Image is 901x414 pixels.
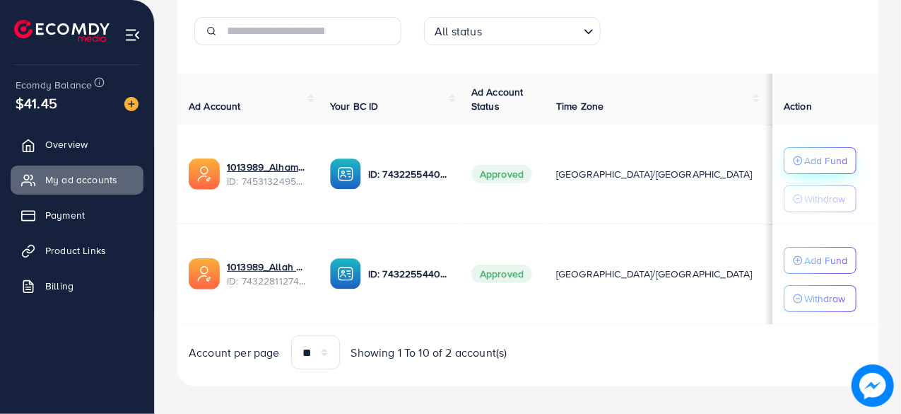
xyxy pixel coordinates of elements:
[45,208,85,222] span: Payment
[804,290,845,307] p: Withdraw
[227,174,307,188] span: ID: 7453132495568388113
[330,159,361,190] img: ic-ba-acc.ded83a64.svg
[368,166,449,183] p: ID: 7432255440681041937
[227,160,307,189] div: <span class='underline'>1013989_Alhamdulillah_1735317642286</span></br>7453132495568388113
[486,18,578,42] input: Search for option
[804,152,847,169] p: Add Fund
[227,260,307,289] div: <span class='underline'>1013989_Allah Hu Akbar_1730462806681</span></br>7432281127437680641
[556,167,753,181] span: [GEOGRAPHIC_DATA]/[GEOGRAPHIC_DATA]
[11,166,143,194] a: My ad accounts
[471,265,532,283] span: Approved
[11,236,143,265] a: Product Links
[16,93,57,113] span: $41.45
[804,252,847,269] p: Add Fund
[556,267,753,281] span: [GEOGRAPHIC_DATA]/[GEOGRAPHIC_DATA]
[227,260,307,274] a: 1013989_Allah Hu Akbar_1730462806681
[45,137,88,151] span: Overview
[45,243,106,258] span: Product Links
[471,165,532,183] span: Approved
[45,173,117,187] span: My ad accounts
[471,85,524,113] span: Ad Account Status
[432,21,485,42] span: All status
[424,17,601,45] div: Search for option
[189,99,241,113] span: Ad Account
[804,190,845,207] p: Withdraw
[124,97,139,111] img: image
[784,247,856,274] button: Add Fund
[330,99,379,113] span: Your BC ID
[227,160,307,174] a: 1013989_Alhamdulillah_1735317642286
[368,265,449,282] p: ID: 7432255440681041937
[189,258,220,289] img: ic-ads-acc.e4c84228.svg
[124,27,141,43] img: menu
[16,78,92,92] span: Ecomdy Balance
[784,185,856,212] button: Withdraw
[852,364,894,407] img: image
[784,285,856,312] button: Withdraw
[11,272,143,300] a: Billing
[189,345,280,361] span: Account per page
[351,345,507,361] span: Showing 1 To 10 of 2 account(s)
[45,279,73,293] span: Billing
[784,99,812,113] span: Action
[11,201,143,229] a: Payment
[556,99,603,113] span: Time Zone
[784,147,856,174] button: Add Fund
[330,258,361,289] img: ic-ba-acc.ded83a64.svg
[227,274,307,288] span: ID: 7432281127437680641
[14,20,110,42] img: logo
[11,130,143,159] a: Overview
[189,159,220,190] img: ic-ads-acc.e4c84228.svg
